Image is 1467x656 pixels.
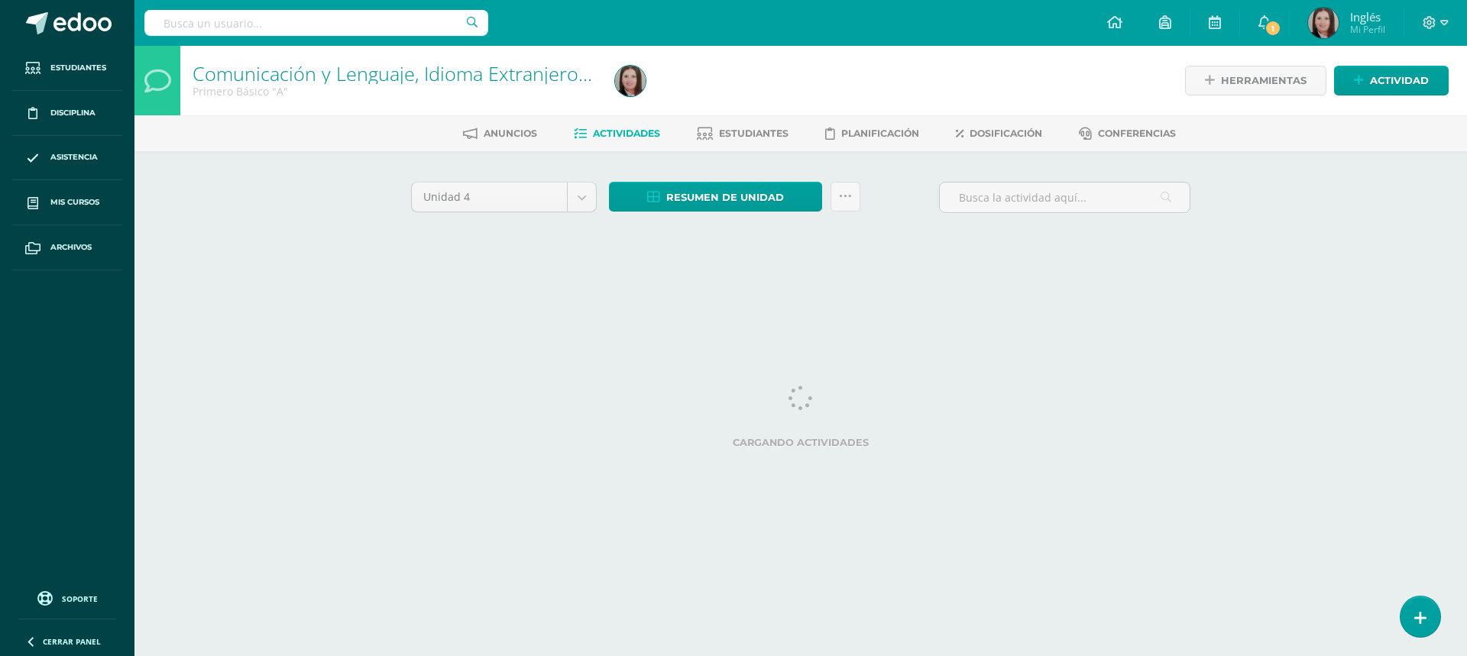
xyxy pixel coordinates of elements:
[50,62,106,74] span: Estudiantes
[593,128,660,139] span: Actividades
[193,84,597,99] div: Primero Básico 'A'
[697,121,789,146] a: Estudiantes
[12,91,122,136] a: Disciplina
[1079,121,1176,146] a: Conferencias
[12,46,122,91] a: Estudiantes
[193,60,634,86] a: Comunicación y Lenguaje, Idioma Extranjero Inglés
[1350,23,1385,36] span: Mi Perfil
[12,225,122,270] a: Archivos
[609,182,822,212] a: Resumen de unidad
[12,180,122,225] a: Mis cursos
[1221,66,1307,95] span: Herramientas
[411,437,1190,448] label: Cargando actividades
[1370,66,1429,95] span: Actividad
[1308,8,1339,38] img: e03ec1ec303510e8e6f60bf4728ca3bf.png
[50,151,98,163] span: Asistencia
[144,10,488,36] input: Busca un usuario...
[50,107,96,119] span: Disciplina
[1334,66,1449,95] a: Actividad
[12,136,122,181] a: Asistencia
[62,593,98,604] span: Soporte
[43,636,101,647] span: Cerrar panel
[1265,20,1281,37] span: 1
[666,183,784,212] span: Resumen de unidad
[50,196,99,208] span: Mis cursos
[956,121,1042,146] a: Dosificación
[423,183,555,212] span: Unidad 4
[193,63,597,84] h1: Comunicación y Lenguaje, Idioma Extranjero Inglés
[940,183,1190,212] input: Busca la actividad aquí...
[825,121,919,146] a: Planificación
[841,128,919,139] span: Planificación
[484,128,537,139] span: Anuncios
[412,183,596,212] a: Unidad 4
[970,128,1042,139] span: Dosificación
[615,66,646,96] img: e03ec1ec303510e8e6f60bf4728ca3bf.png
[18,587,116,608] a: Soporte
[1350,9,1385,24] span: Inglés
[463,121,537,146] a: Anuncios
[1185,66,1326,95] a: Herramientas
[1098,128,1176,139] span: Conferencias
[719,128,789,139] span: Estudiantes
[574,121,660,146] a: Actividades
[50,241,92,254] span: Archivos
